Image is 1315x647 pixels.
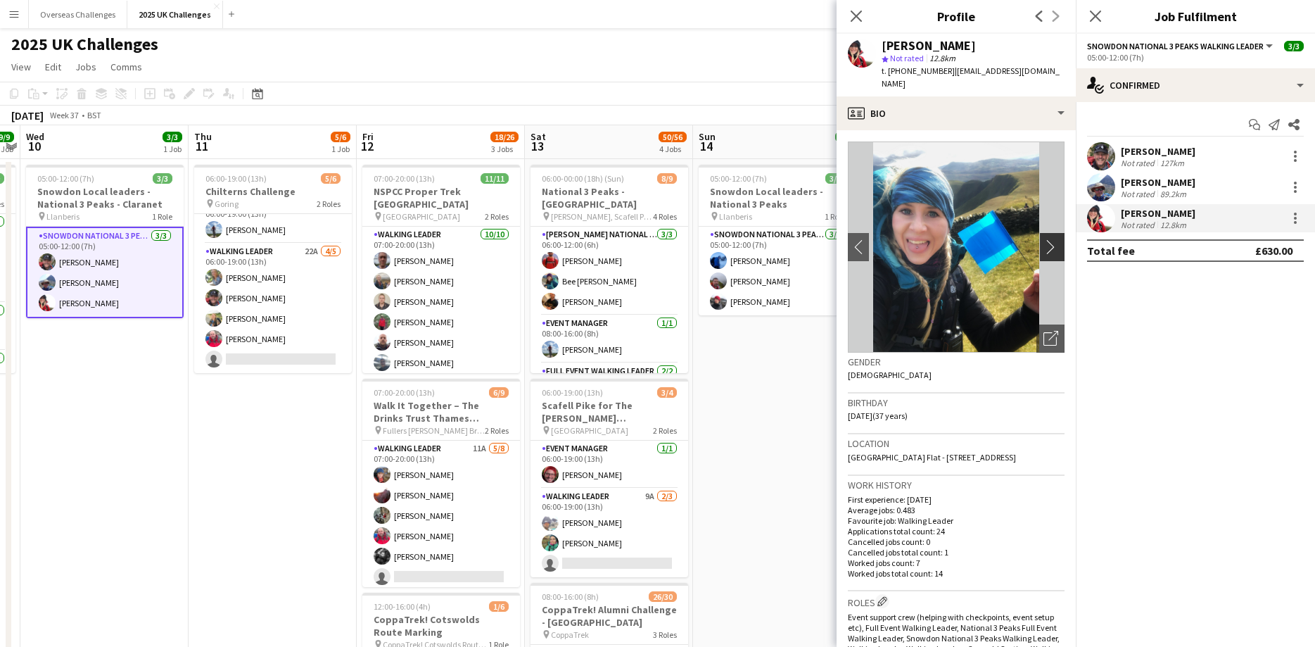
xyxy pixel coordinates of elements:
[719,211,752,222] span: Llanberis
[490,132,519,142] span: 18/26
[848,536,1065,547] p: Cancelled jobs count: 0
[321,173,341,184] span: 5/6
[531,489,688,577] app-card-role: Walking Leader9A2/306:00-19:00 (13h)[PERSON_NAME][PERSON_NAME]
[39,58,67,76] a: Edit
[194,185,352,198] h3: Chilterns Challenge
[659,144,686,154] div: 4 Jobs
[653,211,677,222] span: 4 Roles
[531,130,546,143] span: Sat
[710,173,767,184] span: 05:00-12:00 (7h)
[531,165,688,373] app-job-card: 06:00-00:00 (18h) (Sun)8/9National 3 Peaks - [GEOGRAPHIC_DATA] [PERSON_NAME], Scafell Pike and Sn...
[110,61,142,73] span: Comms
[542,591,599,602] span: 08:00-16:00 (8h)
[362,379,520,587] app-job-card: 07:00-20:00 (13h)6/9Walk It Together – The Drinks Trust Thames Footpath Challenge Fullers [PERSON...
[11,108,44,123] div: [DATE]
[163,132,182,142] span: 3/3
[699,227,856,315] app-card-role: Snowdon National 3 Peaks Walking Leader3/305:00-12:00 (7h)[PERSON_NAME][PERSON_NAME][PERSON_NAME]
[374,173,435,184] span: 07:00-20:00 (13h)
[882,39,976,52] div: [PERSON_NAME]
[882,65,955,76] span: t. [PHONE_NUMBER]
[657,173,677,184] span: 8/9
[1087,244,1135,258] div: Total fee
[551,425,628,436] span: [GEOGRAPHIC_DATA]
[1087,41,1264,51] span: Snowdon National 3 Peaks Walking Leader
[890,53,924,63] span: Not rated
[927,53,958,63] span: 12.8km
[531,379,688,577] app-job-card: 06:00-19:00 (13h)3/4Scafell Pike for The [PERSON_NAME] [PERSON_NAME] Trust [GEOGRAPHIC_DATA]2 Rol...
[848,558,1065,568] p: Worked jobs count: 7
[194,130,212,143] span: Thu
[1255,244,1292,258] div: £630.00
[699,165,856,315] app-job-card: 05:00-12:00 (7h)3/3Snowdon Local leaders - National 3 Peaks Llanberis1 RoleSnowdon National 3 Pea...
[1121,207,1195,220] div: [PERSON_NAME]
[383,425,485,436] span: Fullers [PERSON_NAME] Brewery, [GEOGRAPHIC_DATA]
[848,410,908,421] span: [DATE] (37 years)
[848,479,1065,491] h3: Work history
[163,144,182,154] div: 1 Job
[26,165,184,318] div: 05:00-12:00 (7h)3/3Snowdon Local leaders - National 3 Peaks - Claranet Llanberis1 RoleSnowdon Nat...
[551,629,589,640] span: CoppaTrek
[848,142,1065,353] img: Crew avatar or photo
[659,132,687,142] span: 50/56
[1121,176,1195,189] div: [PERSON_NAME]
[1157,189,1189,199] div: 89.2km
[24,138,44,154] span: 10
[87,110,101,120] div: BST
[649,591,677,602] span: 26/30
[481,173,509,184] span: 11/11
[531,185,688,211] h3: National 3 Peaks - [GEOGRAPHIC_DATA]
[45,61,61,73] span: Edit
[75,61,96,73] span: Jobs
[848,594,1065,609] h3: Roles
[848,396,1065,409] h3: Birthday
[37,173,94,184] span: 05:00-12:00 (7h)
[194,244,352,373] app-card-role: Walking Leader22A4/506:00-19:00 (13h)[PERSON_NAME][PERSON_NAME][PERSON_NAME][PERSON_NAME]
[153,173,172,184] span: 3/3
[331,132,350,142] span: 5/6
[11,34,158,55] h1: 2025 UK Challenges
[489,601,509,612] span: 1/6
[11,61,31,73] span: View
[26,185,184,211] h3: Snowdon Local leaders - National 3 Peaks - Claranet
[836,144,854,154] div: 1 Job
[528,138,546,154] span: 13
[653,629,677,640] span: 3 Roles
[152,211,172,222] span: 1 Role
[1076,68,1315,102] div: Confirmed
[697,138,716,154] span: 14
[127,1,223,28] button: 2025 UK Challenges
[1157,158,1187,168] div: 127km
[1121,145,1195,158] div: [PERSON_NAME]
[882,65,1060,89] span: | [EMAIL_ADDRESS][DOMAIN_NAME]
[551,211,653,222] span: [PERSON_NAME], Scafell Pike and Snowdon
[362,399,520,425] h3: Walk It Together – The Drinks Trust Thames Footpath Challenge
[29,1,127,28] button: Overseas Challenges
[848,515,1065,526] p: Favourite job: Walking Leader
[1087,52,1304,63] div: 05:00-12:00 (7h)
[825,173,845,184] span: 3/3
[1121,220,1157,230] div: Not rated
[26,130,44,143] span: Wed
[848,437,1065,450] h3: Location
[825,211,845,222] span: 1 Role
[105,58,148,76] a: Comms
[360,138,374,154] span: 12
[542,387,603,398] span: 06:00-19:00 (13h)
[491,144,518,154] div: 3 Jobs
[837,96,1076,130] div: Bio
[531,315,688,363] app-card-role: Event Manager1/108:00-16:00 (8h)[PERSON_NAME]
[205,173,267,184] span: 06:00-19:00 (13h)
[46,211,80,222] span: Llanberis
[362,165,520,373] app-job-card: 07:00-20:00 (13h)11/11NSPCC Proper Trek [GEOGRAPHIC_DATA] [GEOGRAPHIC_DATA]2 RolesWalking Leader1...
[1284,41,1304,51] span: 3/3
[837,7,1076,25] h3: Profile
[362,185,520,211] h3: NSPCC Proper Trek [GEOGRAPHIC_DATA]
[531,363,688,436] app-card-role: Full Event Walking Leader2/2
[1157,220,1189,230] div: 12.8km
[531,441,688,489] app-card-role: Event Manager1/106:00-19:00 (13h)[PERSON_NAME]
[653,425,677,436] span: 2 Roles
[848,452,1016,463] span: [GEOGRAPHIC_DATA] Flat - [STREET_ADDRESS]
[192,138,212,154] span: 11
[362,227,520,458] app-card-role: Walking Leader10/1007:00-20:00 (13h)[PERSON_NAME][PERSON_NAME][PERSON_NAME][PERSON_NAME][PERSON_N...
